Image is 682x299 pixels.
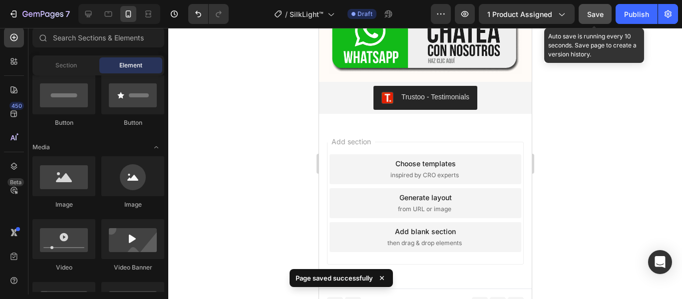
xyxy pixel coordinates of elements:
span: / [285,9,288,19]
div: Image [101,200,164,209]
span: 1 product assigned [487,9,552,19]
div: Button [101,118,164,127]
span: Save [587,10,604,18]
div: Image [32,200,95,209]
span: Media [32,143,50,152]
div: Button [32,118,95,127]
div: Beta [7,178,24,186]
span: Toggle open [148,139,164,155]
p: 7 [65,8,70,20]
div: Video [32,263,95,272]
span: Element [119,61,142,70]
p: Page saved successfully [296,273,373,283]
div: Open Intercom Messenger [648,250,672,274]
button: Save [579,4,612,24]
input: Search Sections & Elements [32,27,164,47]
iframe: Design area [319,28,532,299]
div: Publish [624,9,649,19]
span: Section [55,61,77,70]
div: Undo/Redo [188,4,229,24]
span: Draft [357,9,372,18]
span: SilkLight™ [290,9,324,19]
div: 450 [9,102,24,110]
button: 7 [4,4,74,24]
button: Publish [616,4,658,24]
button: 1 product assigned [479,4,575,24]
div: Video Banner [101,263,164,272]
